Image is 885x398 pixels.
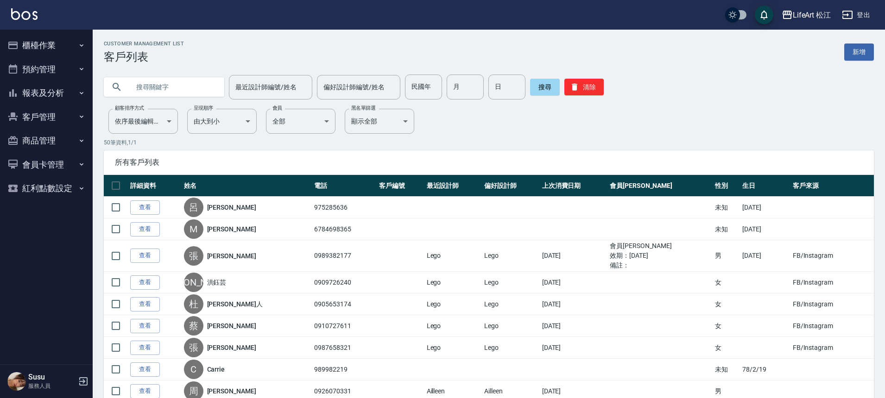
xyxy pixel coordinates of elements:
a: [PERSON_NAME]人 [207,299,263,309]
button: LifeArt 松江 [778,6,835,25]
div: LifeArt 松江 [793,9,831,21]
td: [DATE] [540,337,607,359]
h2: Customer Management List [104,41,184,47]
button: 預約管理 [4,57,89,81]
a: [PERSON_NAME] [207,251,256,261]
div: 依序最後編輯時間 [108,109,178,134]
td: Lego [482,240,540,272]
button: 清除 [564,79,604,95]
ul: 效期： [DATE] [610,251,710,261]
td: 未知 [713,359,740,380]
a: [PERSON_NAME] [207,343,256,352]
td: 未知 [713,197,740,218]
a: 查看 [130,362,160,377]
td: 0989382177 [312,240,377,272]
td: Lego [482,272,540,293]
a: 查看 [130,275,160,290]
td: FB/Instagram [790,272,874,293]
button: 會員卡管理 [4,153,89,177]
td: Lego [482,337,540,359]
a: 新增 [844,44,874,61]
td: 女 [713,293,740,315]
td: 女 [713,315,740,337]
div: C [184,360,203,379]
div: 顯示全部 [345,109,414,134]
td: 0987658321 [312,337,377,359]
div: 杜 [184,294,203,314]
th: 生日 [740,175,790,197]
div: [PERSON_NAME] [184,273,203,292]
a: [PERSON_NAME] [207,386,256,396]
img: Logo [11,8,38,20]
div: 全部 [266,109,335,134]
td: 0910727611 [312,315,377,337]
td: Lego [482,315,540,337]
button: 報表及分析 [4,81,89,105]
a: Carrie [207,365,225,374]
td: 男 [713,240,740,272]
td: [DATE] [740,240,790,272]
a: [PERSON_NAME] [207,321,256,330]
td: Lego [424,272,482,293]
span: 所有客戶列表 [115,158,863,167]
div: 張 [184,246,203,266]
td: [DATE] [740,197,790,218]
ul: 備註： [610,261,710,270]
label: 黑名單篩選 [351,105,375,112]
td: FB/Instagram [790,337,874,359]
td: 女 [713,337,740,359]
label: 會員 [272,105,282,112]
a: [PERSON_NAME] [207,203,256,212]
img: Person [7,372,26,391]
div: 蔡 [184,316,203,336]
td: 女 [713,272,740,293]
button: 商品管理 [4,129,89,153]
td: 0909726240 [312,272,377,293]
button: 搜尋 [530,79,560,95]
button: 登出 [838,6,874,24]
div: 由大到小 [187,109,257,134]
button: 客戶管理 [4,105,89,129]
td: [DATE] [540,293,607,315]
p: 50 筆資料, 1 / 1 [104,138,874,147]
th: 最近設計師 [424,175,482,197]
td: Lego [424,315,482,337]
td: 78/2/19 [740,359,790,380]
td: [DATE] [740,218,790,240]
th: 電話 [312,175,377,197]
ul: 會員[PERSON_NAME] [610,241,710,251]
h5: Susu [28,373,76,382]
a: 查看 [130,200,160,215]
th: 上次消費日期 [540,175,607,197]
td: FB/Instagram [790,240,874,272]
td: 0905653174 [312,293,377,315]
div: M [184,219,203,239]
th: 姓名 [182,175,312,197]
td: 975285636 [312,197,377,218]
p: 服務人員 [28,382,76,390]
td: FB/Instagram [790,293,874,315]
th: 性別 [713,175,740,197]
label: 顧客排序方式 [115,105,144,112]
td: 6784698365 [312,218,377,240]
button: 櫃檯作業 [4,33,89,57]
td: Lego [424,337,482,359]
td: 未知 [713,218,740,240]
td: Lego [424,240,482,272]
th: 會員[PERSON_NAME] [607,175,713,197]
th: 偏好設計師 [482,175,540,197]
td: [DATE] [540,240,607,272]
label: 呈現順序 [194,105,213,112]
th: 詳細資料 [128,175,182,197]
td: 989982219 [312,359,377,380]
div: 呂 [184,198,203,217]
a: 查看 [130,341,160,355]
td: [DATE] [540,272,607,293]
h3: 客戶列表 [104,50,184,63]
button: 紅利點數設定 [4,176,89,200]
a: 查看 [130,297,160,311]
a: [PERSON_NAME] [207,224,256,234]
a: 查看 [130,319,160,333]
button: save [755,6,773,24]
a: 洪鈺芸 [207,278,227,287]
